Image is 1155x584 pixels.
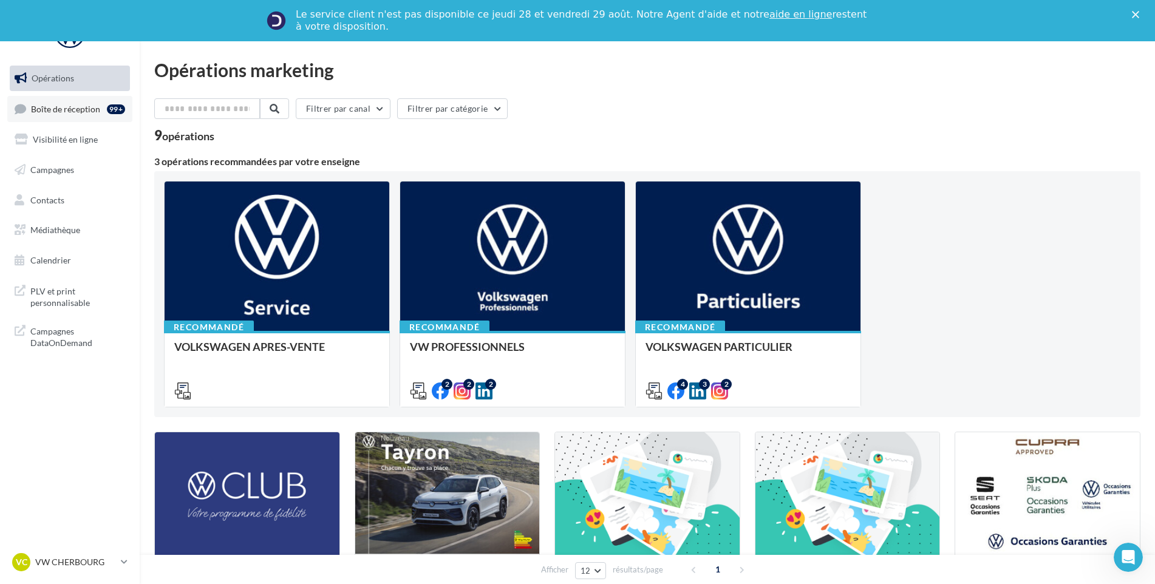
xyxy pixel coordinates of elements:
div: 99+ [107,104,125,114]
div: 2 [441,379,452,390]
div: Opérations marketing [154,61,1140,79]
span: résultats/page [613,564,663,576]
a: Visibilité en ligne [7,127,132,152]
button: Filtrer par catégorie [397,98,508,119]
div: Fermer [1132,11,1144,18]
span: Afficher [541,564,568,576]
div: Recommandé [164,321,254,334]
span: VC [16,556,27,568]
div: 3 [699,379,710,390]
div: 9 [154,129,214,142]
span: Campagnes [30,165,74,175]
div: opérations [162,131,214,141]
a: Opérations [7,66,132,91]
span: Contacts [30,194,64,205]
a: Boîte de réception99+ [7,96,132,122]
div: 3 opérations recommandées par votre enseigne [154,157,1140,166]
a: aide en ligne [769,8,832,20]
a: Campagnes DataOnDemand [7,318,132,354]
span: Calendrier [30,255,71,265]
a: Campagnes [7,157,132,183]
span: Boîte de réception [31,103,100,114]
span: Médiathèque [30,225,80,235]
span: PLV et print personnalisable [30,283,125,309]
div: 2 [463,379,474,390]
span: 1 [708,560,727,579]
div: Recommandé [635,321,725,334]
a: PLV et print personnalisable [7,278,132,314]
a: Médiathèque [7,217,132,243]
span: VOLKSWAGEN APRES-VENTE [174,340,325,353]
span: VW PROFESSIONNELS [410,340,525,353]
span: Opérations [32,73,74,83]
span: Visibilité en ligne [33,134,98,144]
a: Contacts [7,188,132,213]
a: Calendrier [7,248,132,273]
div: 4 [677,379,688,390]
iframe: Intercom live chat [1114,543,1143,572]
img: Profile image for Service-Client [267,11,286,30]
button: 12 [575,562,606,579]
div: 2 [721,379,732,390]
div: Le service client n'est pas disponible ce jeudi 28 et vendredi 29 août. Notre Agent d'aide et not... [296,8,869,33]
div: Recommandé [400,321,489,334]
div: 2 [485,379,496,390]
span: 12 [581,566,591,576]
span: Campagnes DataOnDemand [30,323,125,349]
button: Filtrer par canal [296,98,390,119]
a: VC VW CHERBOURG [10,551,130,574]
span: VOLKSWAGEN PARTICULIER [646,340,792,353]
p: VW CHERBOURG [35,556,116,568]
